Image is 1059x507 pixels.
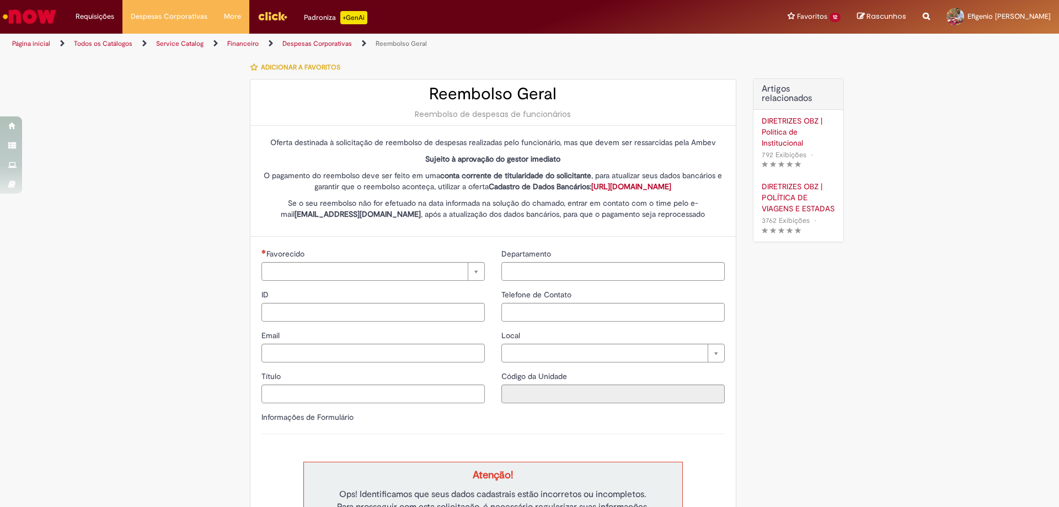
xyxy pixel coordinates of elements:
a: Todos os Catálogos [74,39,132,48]
a: Financeiro [227,39,259,48]
span: • [809,147,815,162]
p: +GenAi [340,11,367,24]
a: Reembolso Geral [376,39,427,48]
span: 792 Exibições [762,150,806,159]
span: Somente leitura - Código da Unidade [501,371,569,381]
span: Despesas Corporativas [131,11,207,22]
h2: Reembolso Geral [261,85,725,103]
ul: Trilhas de página [8,34,698,54]
a: Limpar campo Local [501,344,725,362]
a: Service Catalog [156,39,204,48]
span: 12 [830,13,841,22]
a: DIRETRIZES OBZ | POLÍTICA DE VIAGENS E ESTADAS [762,181,835,214]
input: Telefone de Contato [501,303,725,322]
span: Requisições [76,11,114,22]
a: DIRETRIZES OBZ | Política de Institucional [762,115,835,148]
span: • [812,213,819,228]
span: Rascunhos [867,11,906,22]
span: Ops! Identificamos que seus dados cadastrais estão incorretos ou incompletos. [339,489,646,500]
span: 3762 Exibições [762,216,810,225]
input: Título [261,385,485,403]
span: Efigenio [PERSON_NAME] [967,12,1051,21]
span: Telefone de Contato [501,290,574,300]
span: Favoritos [797,11,827,22]
input: Email [261,344,485,362]
strong: Atenção! [473,468,513,482]
input: Departamento [501,262,725,281]
div: Reembolso de despesas de funcionários [261,109,725,120]
a: Limpar campo Favorecido [261,262,485,281]
a: [URL][DOMAIN_NAME] [591,182,671,191]
span: Local [501,330,522,340]
span: More [224,11,241,22]
span: ID [261,290,271,300]
strong: conta corrente de titularidade do solicitante [440,170,591,180]
strong: Cadastro de Dados Bancários: [489,182,671,191]
h3: Artigos relacionados [762,84,835,104]
input: Código da Unidade [501,385,725,403]
a: Página inicial [12,39,50,48]
span: Email [261,330,282,340]
a: Rascunhos [857,12,906,22]
label: Somente leitura - Código da Unidade [501,371,569,382]
img: ServiceNow [1,6,58,28]
strong: [EMAIL_ADDRESS][DOMAIN_NAME] [295,209,421,219]
input: ID [261,303,485,322]
a: Despesas Corporativas [282,39,352,48]
img: click_logo_yellow_360x200.png [258,8,287,24]
span: Necessários [261,249,266,254]
p: O pagamento do reembolso deve ser feito em uma , para atualizar seus dados bancários e garantir q... [261,170,725,192]
p: Se o seu reembolso não for efetuado na data informada na solução do chamado, entrar em contato co... [261,198,725,220]
button: Adicionar a Favoritos [250,56,346,79]
label: Informações de Formulário [261,412,354,422]
span: Departamento [501,249,553,259]
p: Oferta destinada à solicitação de reembolso de despesas realizadas pelo funcionário, mas que deve... [261,137,725,148]
span: Adicionar a Favoritos [261,63,340,72]
span: Necessários - Favorecido [266,249,307,259]
span: Título [261,371,283,381]
div: Padroniza [304,11,367,24]
strong: Sujeito à aprovação do gestor imediato [425,154,560,164]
